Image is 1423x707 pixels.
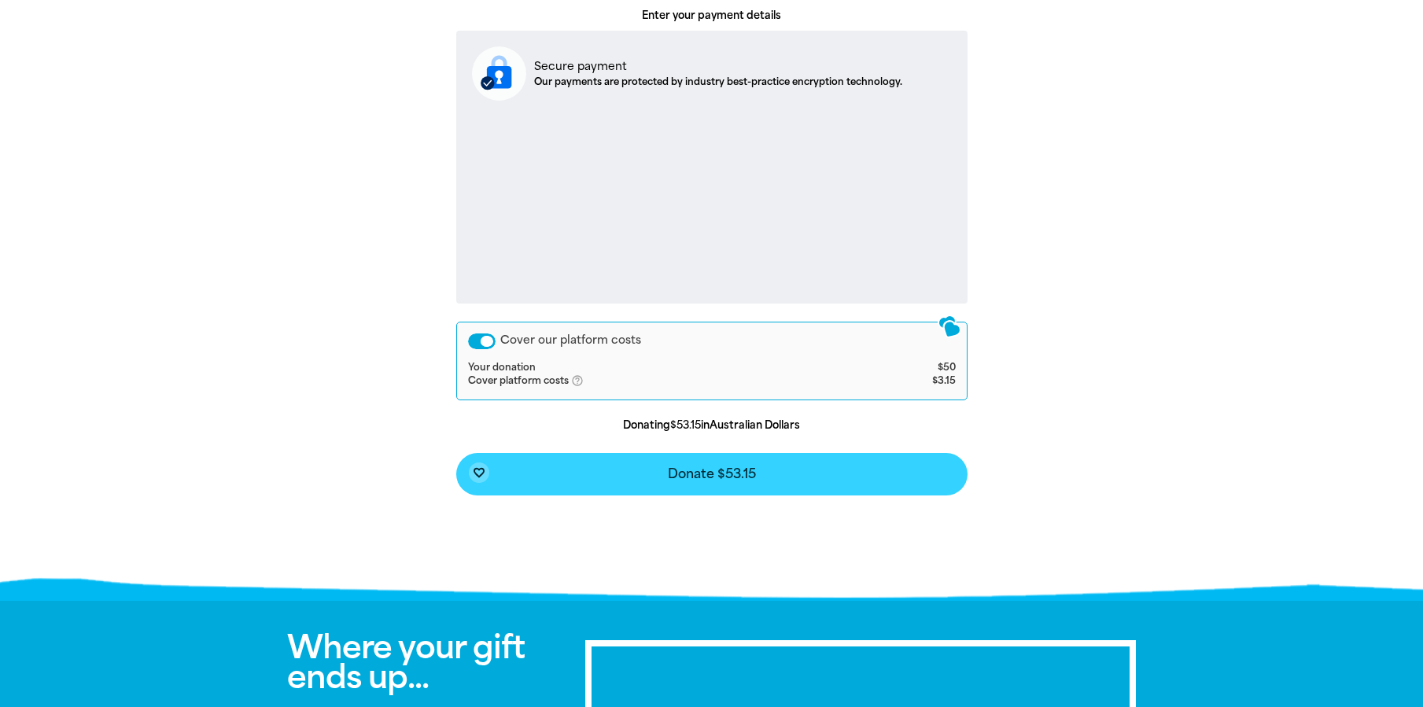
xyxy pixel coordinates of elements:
td: $3.15 [874,374,956,388]
span: Donate $53.15 [668,468,756,481]
td: Cover platform costs [468,374,874,388]
b: $53.15 [670,419,701,431]
i: help_outlined [571,374,596,387]
span: Where your gift ends up... [287,628,525,696]
td: $50 [874,362,956,374]
button: Cover our platform costs [468,333,496,349]
p: Donating in Australian Dollars [456,418,968,433]
i: favorite_border [473,466,485,479]
p: Secure payment [534,58,902,75]
p: Our payments are protected by industry best-practice encryption technology. [534,75,902,89]
iframe: Secure payment input frame [469,113,955,290]
td: Your donation [468,362,874,374]
p: Enter your payment details [456,8,968,24]
button: favorite_borderDonate $53.15 [456,453,968,495]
